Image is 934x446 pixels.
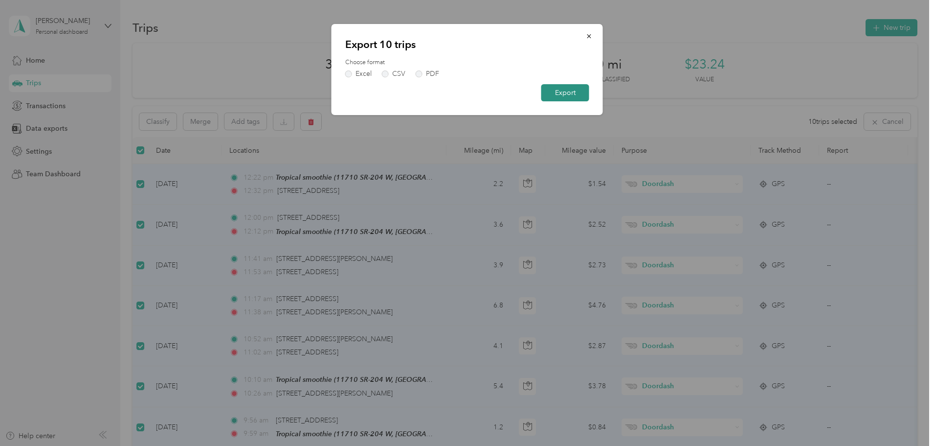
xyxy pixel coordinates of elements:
label: Choose format [345,58,589,67]
div: Excel [356,70,372,77]
div: PDF [426,70,439,77]
p: Export 10 trips [345,38,589,51]
iframe: Everlance-gr Chat Button Frame [879,391,934,446]
div: CSV [392,70,405,77]
button: Export [541,84,589,101]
